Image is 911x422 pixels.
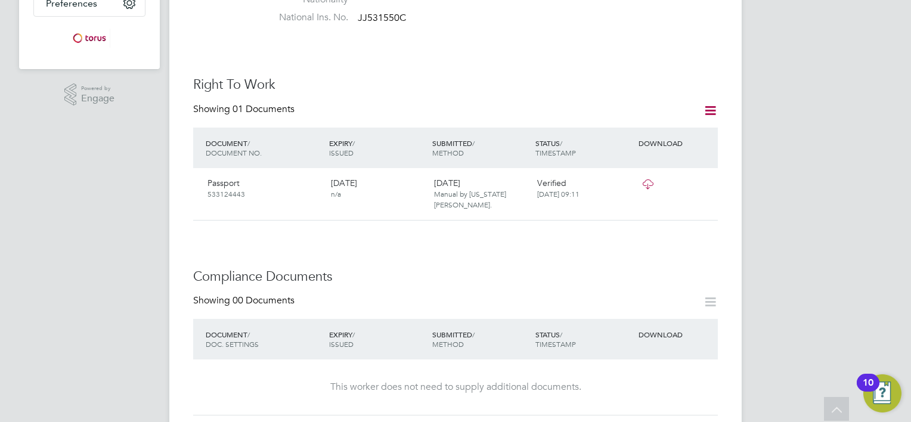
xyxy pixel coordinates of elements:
h3: Compliance Documents [193,268,718,286]
span: / [247,138,250,148]
div: SUBMITTED [429,324,532,355]
span: ISSUED [329,339,354,349]
label: National Ins. No. [265,11,348,24]
div: EXPIRY [326,324,429,355]
div: [DATE] [326,173,429,204]
span: DOC. SETTINGS [206,339,259,349]
span: / [352,330,355,339]
div: DOCUMENT [203,324,326,355]
div: This worker does not need to supply additional documents. [205,381,706,393]
span: TIMESTAMP [535,339,576,349]
span: / [247,330,250,339]
span: Verified [537,178,566,188]
div: DOCUMENT [203,132,326,163]
span: Engage [81,94,114,104]
button: Open Resource Center, 10 new notifications [863,374,901,412]
span: DOCUMENT NO. [206,148,262,157]
span: Powered by [81,83,114,94]
span: / [560,330,562,339]
span: [DATE] 09:11 [537,189,580,198]
a: Go to home page [33,29,145,48]
span: 533124443 [207,189,245,198]
span: Manual by [US_STATE][PERSON_NAME]. [434,189,506,209]
span: ISSUED [329,148,354,157]
span: / [472,330,475,339]
span: / [472,138,475,148]
div: DOWNLOAD [636,132,718,154]
span: 00 Documents [233,294,295,306]
span: 01 Documents [233,103,295,115]
a: Powered byEngage [64,83,115,106]
img: torus-logo-retina.png [69,29,110,48]
div: [DATE] [429,173,532,215]
span: JJ531550C [358,12,406,24]
div: STATUS [532,324,636,355]
span: METHOD [432,148,464,157]
div: Passport [203,173,326,204]
span: TIMESTAMP [535,148,576,157]
div: STATUS [532,132,636,163]
span: n/a [331,189,341,198]
div: DOWNLOAD [636,324,718,345]
div: Showing [193,103,297,116]
h3: Right To Work [193,76,718,94]
div: SUBMITTED [429,132,532,163]
span: METHOD [432,339,464,349]
div: 10 [863,383,873,398]
div: EXPIRY [326,132,429,163]
span: / [560,138,562,148]
div: Showing [193,294,297,307]
span: / [352,138,355,148]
